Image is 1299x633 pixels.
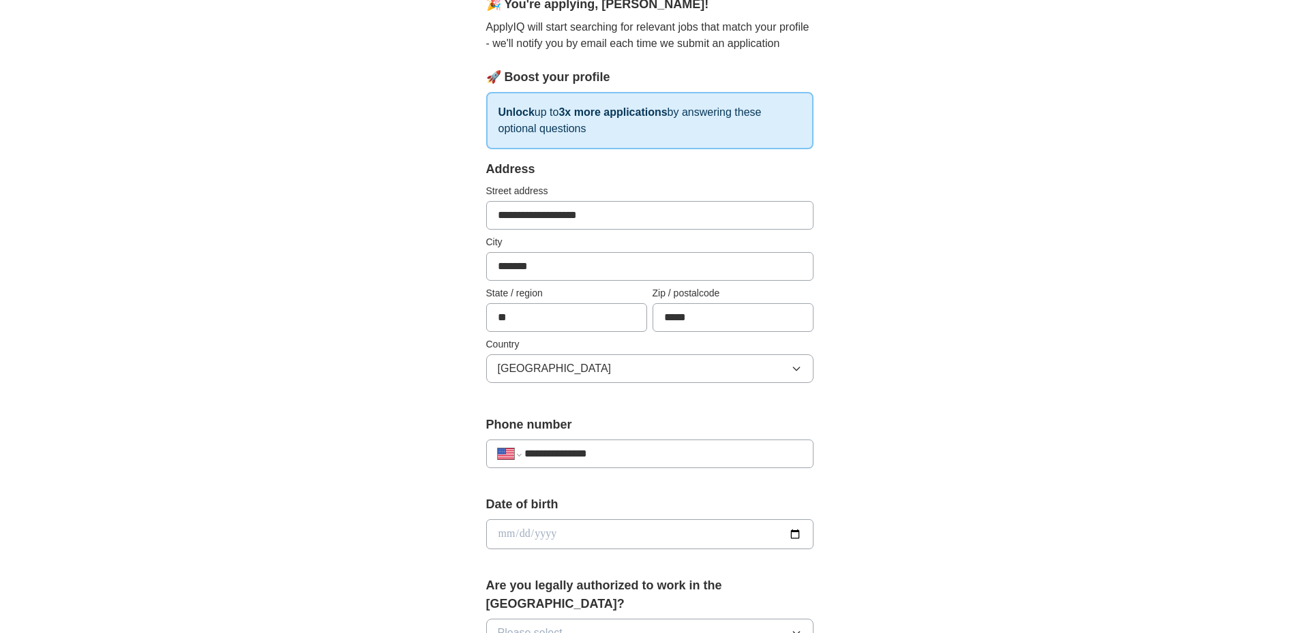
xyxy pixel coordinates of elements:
[486,495,813,514] label: Date of birth
[486,160,813,179] div: Address
[486,354,813,383] button: [GEOGRAPHIC_DATA]
[486,19,813,52] p: ApplyIQ will start searching for relevant jobs that match your profile - we'll notify you by emai...
[653,286,813,300] label: Zip / postalcode
[486,416,813,434] label: Phone number
[498,360,612,377] span: [GEOGRAPHIC_DATA]
[486,92,813,149] p: up to by answering these optional questions
[558,106,667,118] strong: 3x more applications
[486,286,647,300] label: State / region
[486,337,813,352] label: Country
[486,576,813,613] label: Are you legally authorized to work in the [GEOGRAPHIC_DATA]?
[486,68,813,87] div: 🚀 Boost your profile
[486,235,813,249] label: City
[486,184,813,198] label: Street address
[498,106,535,118] strong: Unlock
